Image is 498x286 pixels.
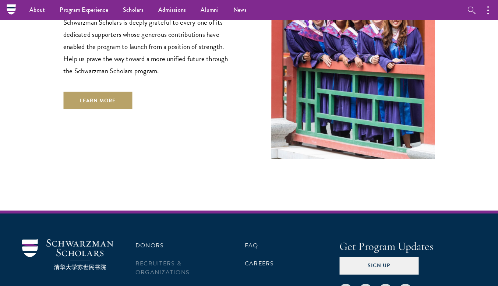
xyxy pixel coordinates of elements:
a: Careers [245,259,274,268]
a: FAQ [245,241,258,250]
button: Sign Up [339,257,418,275]
a: Donors [135,241,164,250]
a: Learn More [63,92,132,109]
img: Schwarzman Scholars [22,239,113,270]
h4: Get Program Updates [339,239,476,254]
p: Schwarzman Scholars is deeply grateful to every one of its dedicated supporters whose generous co... [63,16,234,77]
a: Recruiters & Organizations [135,259,190,277]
